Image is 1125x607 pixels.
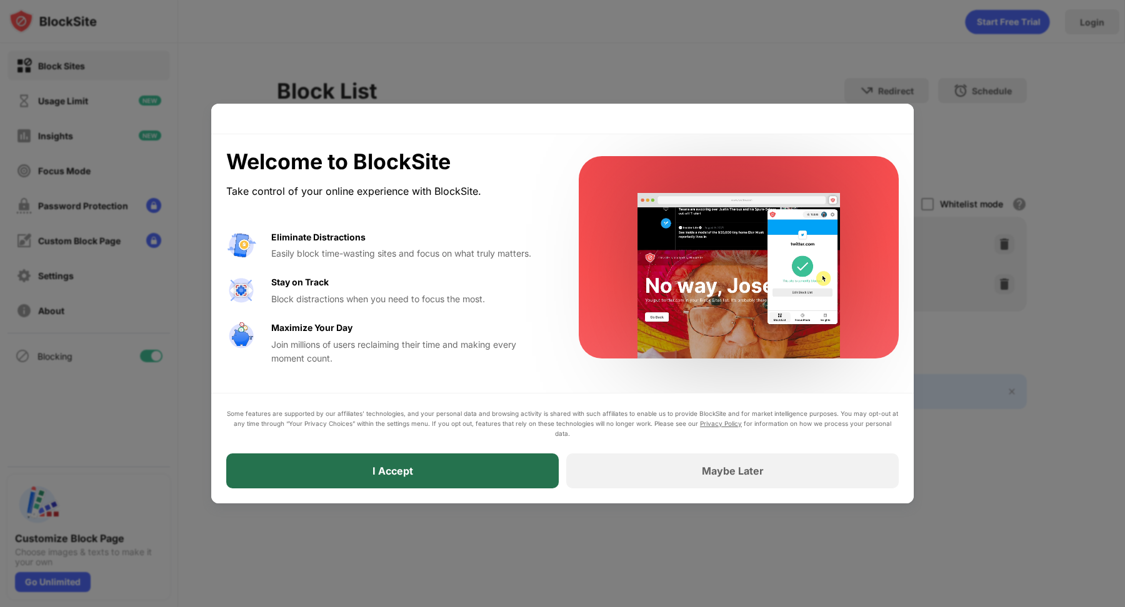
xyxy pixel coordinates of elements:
[271,321,352,335] div: Maximize Your Day
[702,465,764,477] div: Maybe Later
[271,275,329,289] div: Stay on Track
[271,292,549,306] div: Block distractions when you need to focus the most.
[226,182,549,200] div: Take control of your online experience with BlockSite.
[372,465,413,477] div: I Accept
[271,230,366,244] div: Eliminate Distractions
[226,230,256,260] img: value-avoid-distractions.svg
[226,408,899,438] div: Some features are supported by our affiliates’ technologies, and your personal data and browsing ...
[226,149,549,175] div: Welcome to BlockSite
[700,420,742,427] a: Privacy Policy
[271,338,549,366] div: Join millions of users reclaiming their time and making every moment count.
[226,321,256,351] img: value-safe-time.svg
[271,247,549,260] div: Easily block time-wasting sites and focus on what truly matters.
[226,275,256,305] img: value-focus.svg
